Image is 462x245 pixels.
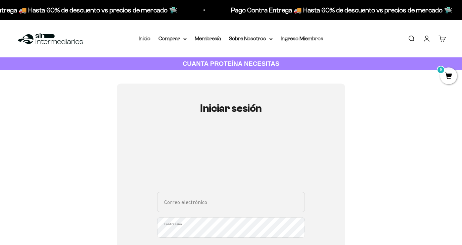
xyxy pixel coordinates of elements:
iframe: Social Login Buttons [157,134,305,184]
p: Pago Contra Entrega 🚚 Hasta 60% de descuento vs precios de mercado 🛸 [231,5,452,15]
summary: Sobre Nosotros [229,34,273,43]
a: Ingreso Miembros [281,36,323,41]
summary: Comprar [158,34,187,43]
a: Membresía [195,36,221,41]
strong: CUANTA PROTEÍNA NECESITAS [183,60,280,67]
h1: Iniciar sesión [157,102,305,114]
a: 0 [440,73,457,80]
mark: 0 [437,66,445,74]
a: Inicio [139,36,150,41]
